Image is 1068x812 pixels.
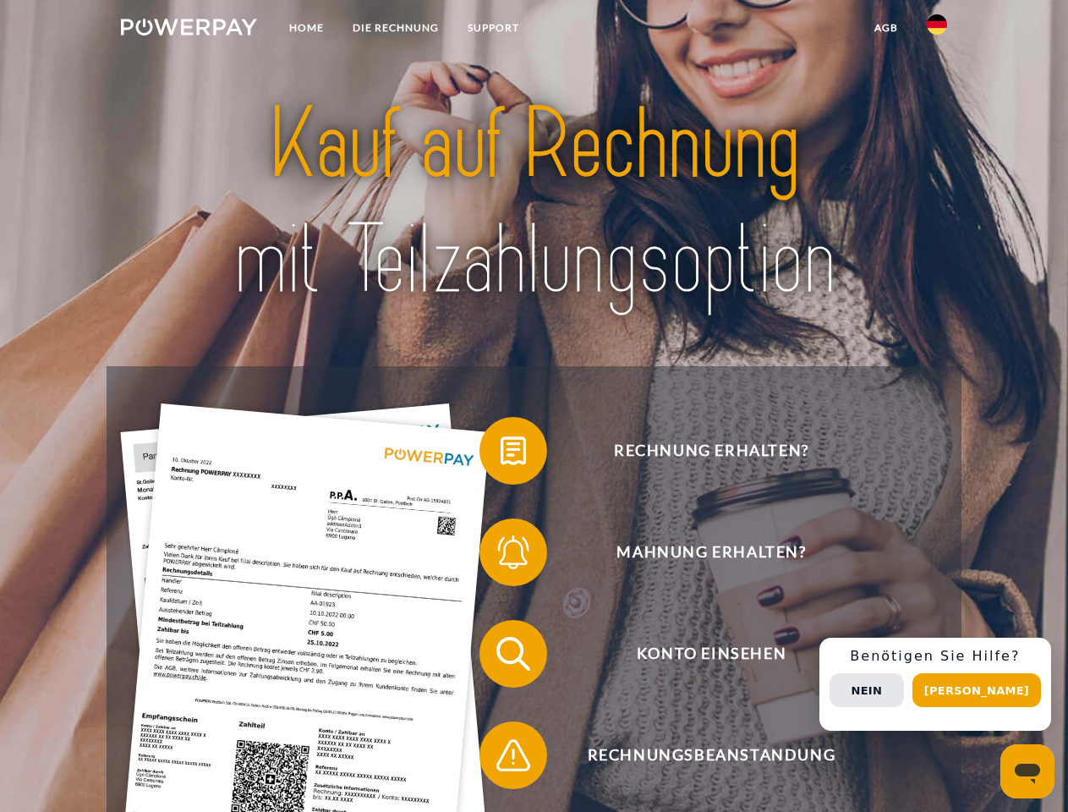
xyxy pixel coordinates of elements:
button: Mahnung erhalten? [479,518,919,586]
button: Rechnungsbeanstandung [479,721,919,789]
img: title-powerpay_de.svg [162,81,906,324]
a: Home [275,13,338,43]
iframe: Schaltfläche zum Öffnen des Messaging-Fensters [1000,744,1054,798]
button: [PERSON_NAME] [912,673,1041,707]
a: agb [860,13,912,43]
button: Konto einsehen [479,620,919,688]
img: qb_bell.svg [492,531,534,573]
div: Schnellhilfe [819,638,1051,731]
img: de [927,14,947,35]
img: qb_bill.svg [492,430,534,472]
img: logo-powerpay-white.svg [121,19,257,36]
button: Rechnung erhalten? [479,417,919,485]
img: qb_warning.svg [492,734,534,776]
h3: Benötigen Sie Hilfe? [830,648,1041,665]
button: Nein [830,673,904,707]
span: Rechnung erhalten? [504,417,918,485]
span: Mahnung erhalten? [504,518,918,586]
a: DIE RECHNUNG [338,13,453,43]
img: qb_search.svg [492,633,534,675]
span: Rechnungsbeanstandung [504,721,918,789]
span: Konto einsehen [504,620,918,688]
a: SUPPORT [453,13,534,43]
